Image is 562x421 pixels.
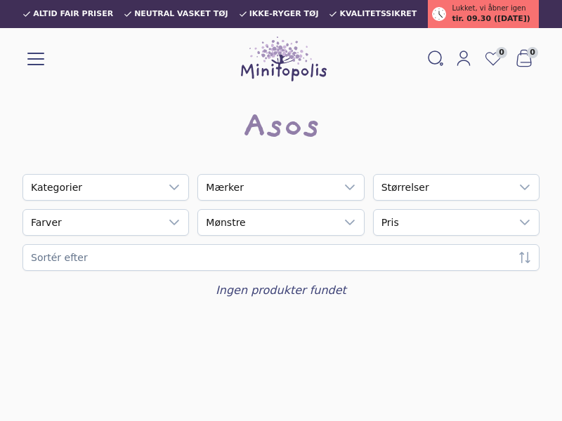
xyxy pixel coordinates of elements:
[134,10,228,18] span: Neutral vasket tøj
[509,46,540,72] button: 0
[22,282,540,299] div: Ingen produkter fundet
[339,10,417,18] span: Kvalitetssikret
[452,13,530,25] span: tir. 09.30 ([DATE])
[496,47,507,58] span: 0
[241,36,327,81] img: Minitopolis logo
[450,47,478,71] a: Mit Minitopolis login
[249,10,319,18] span: Ikke-ryger tøj
[242,107,320,152] h1: Asos
[527,47,538,58] span: 0
[452,3,525,13] span: Lukket, vi åbner igen
[478,46,509,72] a: 0
[33,10,113,18] span: Altid fair priser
